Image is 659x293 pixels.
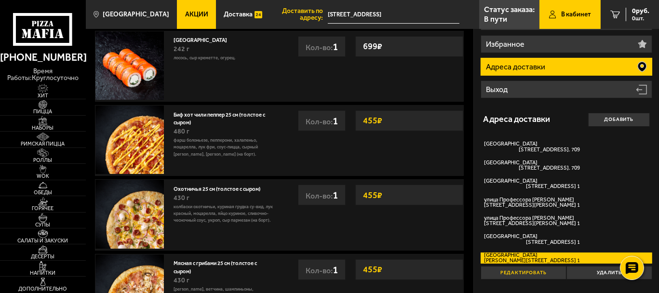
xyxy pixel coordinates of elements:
span: [GEOGRAPHIC_DATA] [103,11,169,18]
p: колбаски охотничьи, куриная грудка су-вид, лук красный, моцарелла, яйцо куриное, сливочно-чесночн... [174,203,274,224]
a: Мясная с грибами 25 см (толстое с сыром) [174,258,257,275]
span: [STREET_ADDRESS][PERSON_NAME] 1 [484,202,580,208]
strong: 455 ₽ [361,260,385,279]
a: Охотничья 25 см (толстое с сыром) [174,184,267,192]
button: Редактировать [481,266,566,280]
p: Выход [486,86,510,93]
a: [GEOGRAPHIC_DATA] [174,35,234,43]
p: лосось, Сыр креметте, огурец. [174,54,274,61]
input: Ваш адрес доставки [328,6,459,24]
div: Кол-во: [298,259,346,280]
strong: 455 ₽ [361,111,385,130]
label: [GEOGRAPHIC_DATA] [481,160,652,171]
span: В кабинет [561,11,591,18]
span: [STREET_ADDRESS]. 709 [484,165,580,171]
span: [STREET_ADDRESS][PERSON_NAME] 1 [484,221,580,226]
p: Статус заказа: [484,6,535,13]
button: Добавить [588,113,650,126]
span: Россия, Санкт-Петербург, Пейзажная улица, 30 [328,6,459,24]
h3: Адреса доставки [483,115,550,124]
div: Кол-во: [298,110,346,131]
a: Биф хот чили пеппер 25 см (толстое с сыром) [174,109,265,126]
p: В пути [484,15,507,23]
span: 1 [333,40,338,53]
span: [STREET_ADDRESS] 1 [484,184,580,189]
strong: 699 ₽ [361,37,385,55]
span: 0 шт. [632,15,649,21]
label: [GEOGRAPHIC_DATA] [481,253,652,264]
span: 480 г [174,127,189,135]
span: [PERSON_NAME][STREET_ADDRESS] 1 [484,258,580,263]
span: Доставить по адресу: [270,8,327,21]
span: [STREET_ADDRESS]. 709 [484,147,580,152]
label: [GEOGRAPHIC_DATA] [481,178,652,189]
p: фарш болоньезе, пепперони, халапеньо, моцарелла, лук фри, соус-пицца, сырный [PERSON_NAME], [PERS... [174,137,274,158]
p: Избранное [486,40,526,48]
span: 1 [333,115,338,127]
div: Кол-во: [298,36,346,57]
p: Адреса доставки [486,63,547,71]
span: 242 г [174,45,189,53]
span: 1 [333,189,338,201]
span: 1 [333,264,338,276]
span: 430 г [174,194,189,202]
span: [STREET_ADDRESS] 1 [484,240,580,245]
span: Акции [185,11,208,18]
label: [GEOGRAPHIC_DATA] [481,141,652,152]
span: 0 руб. [632,8,649,14]
label: улица Профессора [PERSON_NAME] [481,197,652,208]
img: 15daf4d41897b9f0e9f617042186c801.svg [255,10,262,20]
label: [GEOGRAPHIC_DATA] [481,234,652,245]
label: улица Профессора [PERSON_NAME] [481,215,652,226]
button: Удалить [566,266,652,280]
span: Доставка [224,11,253,18]
strong: 455 ₽ [361,186,385,204]
span: 430 г [174,276,189,284]
div: Кол-во: [298,185,346,205]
